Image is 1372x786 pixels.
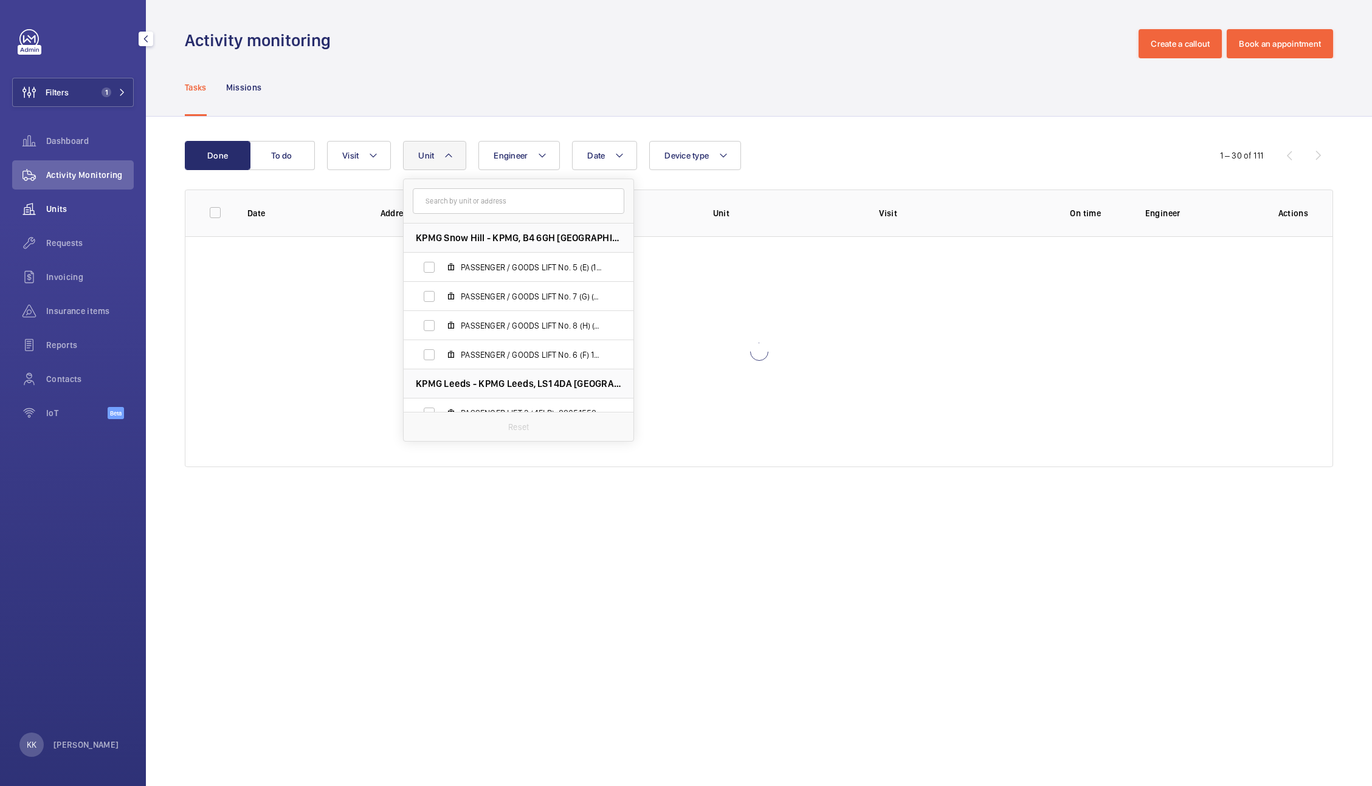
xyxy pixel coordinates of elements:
[649,141,741,170] button: Device type
[1046,207,1126,219] p: On time
[342,151,359,160] span: Visit
[1227,29,1333,58] button: Book an appointment
[226,81,262,94] p: Missions
[46,203,134,215] span: Units
[108,407,124,419] span: Beta
[102,87,111,97] span: 1
[418,151,434,160] span: Unit
[572,141,637,170] button: Date
[12,78,134,107] button: Filters1
[185,81,207,94] p: Tasks
[508,421,529,433] p: Reset
[46,271,134,283] span: Invoicing
[1220,149,1263,162] div: 1 – 30 of 111
[53,739,119,751] p: [PERSON_NAME]
[185,29,338,52] h1: Activity monitoring
[478,141,560,170] button: Engineer
[461,261,602,273] span: PASSENGER / GOODS LIFT No. 5 (E) (13FLR), 60550945
[403,141,466,170] button: Unit
[416,231,621,244] span: KPMG Snow Hill - KPMG, B4 6GH [GEOGRAPHIC_DATA]
[413,188,624,214] input: Search by unit or address
[27,739,36,751] p: KK
[461,320,602,332] span: PASSENGER / GOODS LIFT No. 8 (H) (13FLR), 17009996
[461,290,602,302] span: PASSENGER / GOODS LIFT No. 7 (G) (13FLR), 57170702
[381,207,694,219] p: Address
[461,407,602,419] span: PASSENGER LIFT 3 (4FLR), 88651558
[587,151,605,160] span: Date
[327,141,391,170] button: Visit
[46,373,134,385] span: Contacts
[1278,207,1308,219] p: Actions
[1145,207,1259,219] p: Engineer
[1139,29,1222,58] button: Create a callout
[247,207,361,219] p: Date
[46,339,134,351] span: Reports
[879,207,1026,219] p: Visit
[46,86,69,98] span: Filters
[416,377,621,390] span: KPMG Leeds - KPMG Leeds, LS1 4DA [GEOGRAPHIC_DATA]
[46,407,108,419] span: IoT
[46,237,134,249] span: Requests
[46,169,134,181] span: Activity Monitoring
[494,151,528,160] span: Engineer
[249,141,315,170] button: To do
[46,305,134,317] span: Insurance items
[185,141,250,170] button: Done
[713,207,860,219] p: Unit
[461,349,602,361] span: PASSENGER / GOODS LIFT No. 6 (F) 13FLR), 15826922
[664,151,709,160] span: Device type
[46,135,134,147] span: Dashboard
